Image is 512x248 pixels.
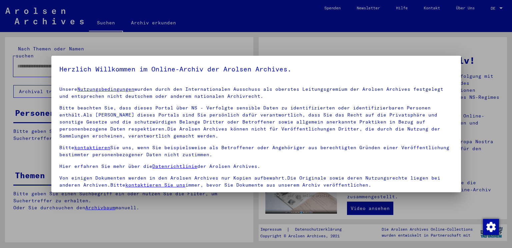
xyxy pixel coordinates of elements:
a: Datenrichtlinie [152,163,197,169]
a: kontaktieren [74,145,110,151]
p: Von einigen Dokumenten werden in den Arolsen Archives nur Kopien aufbewahrt.Die Originale sowie d... [59,175,453,189]
p: Bitte Sie uns, wenn Sie beispielsweise als Betroffener oder Angehöriger aus berechtigten Gründen ... [59,144,453,158]
p: Hier erfahren Sie mehr über die der Arolsen Archives. [59,163,453,170]
a: Nutzungsbedingungen [77,86,134,92]
h5: Herzlich Willkommen im Online-Archiv der Arolsen Archives. [59,64,453,74]
a: kontaktieren Sie uns [125,182,185,188]
p: Unsere wurden durch den Internationalen Ausschuss als oberstes Leitungsgremium der Arolsen Archiv... [59,86,453,100]
div: Zustimmung ändern [483,219,499,235]
img: Zustimmung ändern [483,219,499,235]
p: Bitte beachten Sie, dass dieses Portal über NS - Verfolgte sensible Daten zu identifizierten oder... [59,104,453,140]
